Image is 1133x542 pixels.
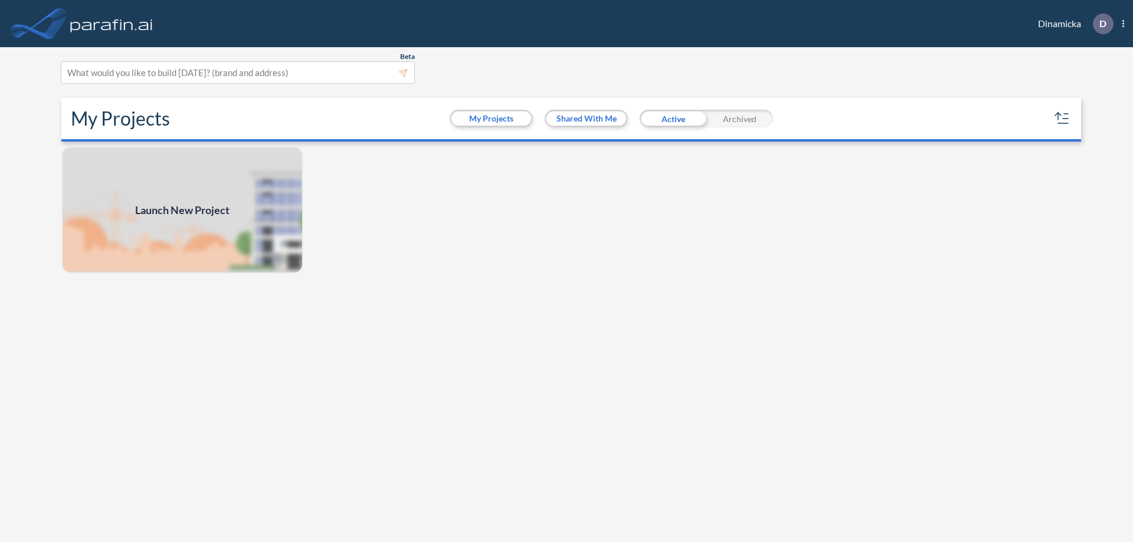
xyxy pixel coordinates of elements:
[546,111,626,126] button: Shared With Me
[1053,109,1072,128] button: sort
[451,111,531,126] button: My Projects
[1099,18,1106,29] p: D
[61,146,303,274] a: Launch New Project
[71,107,170,130] h2: My Projects
[400,52,415,61] span: Beta
[706,110,773,127] div: Archived
[68,12,155,35] img: logo
[640,110,706,127] div: Active
[1020,14,1124,34] div: Dinamicka
[61,146,303,274] img: add
[135,202,230,218] span: Launch New Project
